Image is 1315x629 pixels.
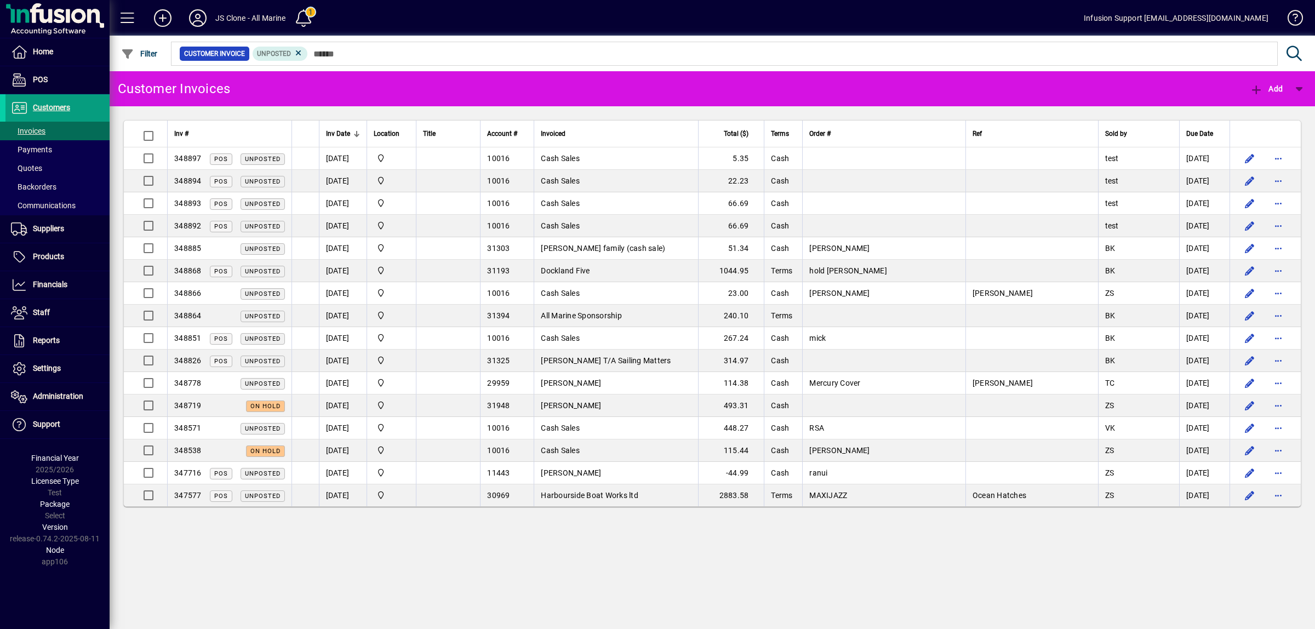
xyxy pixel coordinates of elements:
[5,178,110,196] a: Backorders
[698,350,764,372] td: 314.97
[174,401,202,410] span: 348719
[174,199,202,208] span: 348893
[771,356,789,365] span: Cash
[319,260,367,282] td: [DATE]
[245,335,281,342] span: Unposted
[771,401,789,410] span: Cash
[1084,9,1268,27] div: Infusion Support [EMAIL_ADDRESS][DOMAIN_NAME]
[771,289,789,298] span: Cash
[174,334,202,342] span: 348851
[1105,334,1116,342] span: BK
[809,424,824,432] span: RSA
[1241,419,1259,437] button: Edit
[1270,239,1287,257] button: More options
[214,156,228,163] span: POS
[1241,217,1259,235] button: Edit
[319,192,367,215] td: [DATE]
[214,470,228,477] span: POS
[5,122,110,140] a: Invoices
[541,446,580,455] span: Cash Sales
[487,356,510,365] span: 31325
[1105,468,1114,477] span: ZS
[809,468,827,477] span: ranui
[319,484,367,506] td: [DATE]
[809,491,847,500] span: MAXIJAZZ
[1179,260,1230,282] td: [DATE]
[541,128,691,140] div: Invoiced
[319,237,367,260] td: [DATE]
[1270,329,1287,347] button: More options
[374,175,409,187] span: Port Road
[771,128,789,140] span: Terms
[1179,462,1230,484] td: [DATE]
[487,379,510,387] span: 29959
[319,350,367,372] td: [DATE]
[319,417,367,439] td: [DATE]
[145,8,180,28] button: Add
[1270,172,1287,190] button: More options
[1270,217,1287,235] button: More options
[698,260,764,282] td: 1044.95
[809,379,860,387] span: Mercury Cover
[541,154,580,163] span: Cash Sales
[1105,401,1114,410] span: ZS
[973,289,1033,298] span: [PERSON_NAME]
[973,128,982,140] span: Ref
[487,491,510,500] span: 30969
[487,424,510,432] span: 10016
[1179,170,1230,192] td: [DATE]
[121,49,158,58] span: Filter
[1105,154,1119,163] span: test
[118,80,230,98] div: Customer Invoices
[1105,446,1114,455] span: ZS
[541,176,580,185] span: Cash Sales
[1105,311,1116,320] span: BK
[319,462,367,484] td: [DATE]
[5,299,110,327] a: Staff
[809,128,959,140] div: Order #
[771,334,789,342] span: Cash
[1105,424,1116,432] span: VK
[214,493,228,500] span: POS
[487,289,510,298] span: 10016
[1105,266,1116,275] span: BK
[1241,239,1259,257] button: Edit
[771,446,789,455] span: Cash
[174,424,202,432] span: 348571
[1247,79,1285,99] button: Add
[1179,439,1230,462] td: [DATE]
[374,197,409,209] span: Port Road
[487,221,510,230] span: 10016
[214,335,228,342] span: POS
[319,147,367,170] td: [DATE]
[698,147,764,170] td: 5.35
[215,9,286,27] div: JS Clone - All Marine
[541,424,580,432] span: Cash Sales
[245,178,281,185] span: Unposted
[487,128,517,140] span: Account #
[374,399,409,411] span: Port Road
[698,417,764,439] td: 448.27
[1241,442,1259,459] button: Edit
[374,152,409,164] span: Port Road
[1179,350,1230,372] td: [DATE]
[541,379,601,387] span: [PERSON_NAME]
[809,128,831,140] span: Order #
[33,420,60,428] span: Support
[1105,128,1127,140] span: Sold by
[698,305,764,327] td: 240.10
[245,268,281,275] span: Unposted
[1241,307,1259,324] button: Edit
[1241,195,1259,212] button: Edit
[1270,262,1287,279] button: More options
[245,201,281,208] span: Unposted
[1241,284,1259,302] button: Edit
[174,128,188,140] span: Inv #
[5,38,110,66] a: Home
[698,372,764,394] td: 114.38
[42,523,68,531] span: Version
[245,380,281,387] span: Unposted
[809,289,870,298] span: [PERSON_NAME]
[374,128,399,140] span: Location
[374,265,409,277] span: Port Road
